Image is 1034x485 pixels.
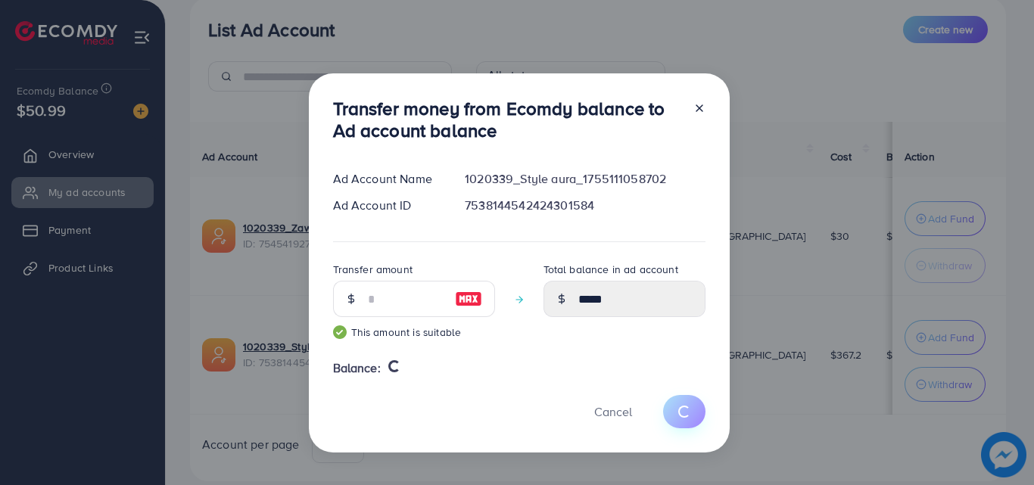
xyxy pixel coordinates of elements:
img: image [455,290,482,308]
div: 1020339_Style aura_1755111058702 [453,170,717,188]
button: Cancel [575,395,651,427]
div: Ad Account ID [321,197,453,214]
div: Ad Account Name [321,170,453,188]
span: Cancel [594,403,632,420]
label: Total balance in ad account [543,262,678,277]
h3: Transfer money from Ecomdy balance to Ad account balance [333,98,681,141]
small: This amount is suitable [333,325,495,340]
label: Transfer amount [333,262,413,277]
img: guide [333,325,347,339]
span: Balance: [333,359,381,377]
div: 7538144542424301584 [453,197,717,214]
